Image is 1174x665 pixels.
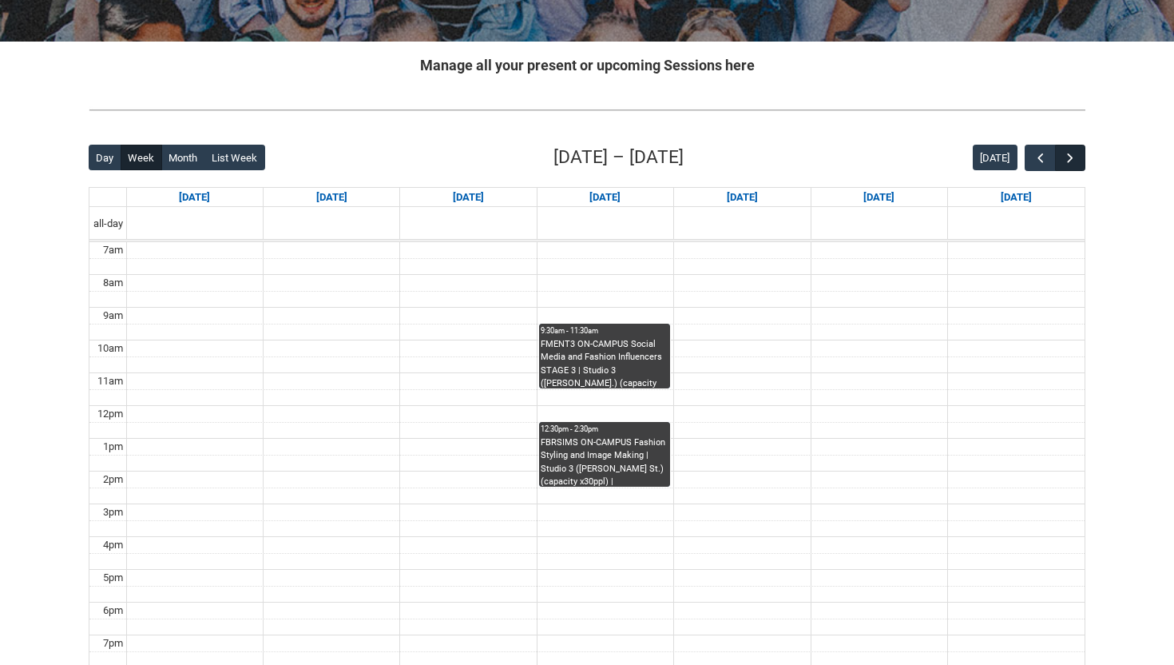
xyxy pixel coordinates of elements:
a: Go to November 2, 2025 [176,188,213,207]
div: 4pm [100,537,126,553]
img: REDU_GREY_LINE [89,102,1085,118]
div: 2pm [100,472,126,488]
div: 7am [100,242,126,258]
span: all-day [90,216,126,232]
button: List Week [204,145,265,170]
h2: [DATE] – [DATE] [553,144,684,171]
div: 7pm [100,635,126,651]
div: 12:30pm - 2:30pm [541,424,668,435]
button: Week [121,145,162,170]
div: 11am [94,373,126,389]
div: 8am [100,275,126,291]
a: Go to November 7, 2025 [860,188,898,207]
div: FMENT3 ON-CAMPUS Social Media and Fashion Influencers STAGE 3 | Studio 3 ([PERSON_NAME].) (capaci... [541,338,668,388]
div: FBRSIMS ON-CAMPUS Fashion Styling and Image Making | Studio 3 ([PERSON_NAME] St.) (capacity x30pp... [541,436,668,487]
button: Month [161,145,205,170]
button: [DATE] [973,145,1017,170]
a: Go to November 8, 2025 [998,188,1035,207]
a: Go to November 5, 2025 [586,188,624,207]
a: Go to November 3, 2025 [313,188,351,207]
button: Previous Week [1025,145,1055,171]
div: 10am [94,340,126,356]
div: 9:30am - 11:30am [541,325,668,336]
div: 6pm [100,603,126,619]
div: 1pm [100,439,126,455]
div: 9am [100,308,126,324]
h2: Manage all your present or upcoming Sessions here [89,54,1085,76]
div: 3pm [100,504,126,520]
div: 5pm [100,570,126,586]
div: 12pm [94,406,126,422]
button: Day [89,145,121,170]
a: Go to November 6, 2025 [724,188,761,207]
button: Next Week [1055,145,1085,171]
a: Go to November 4, 2025 [450,188,487,207]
